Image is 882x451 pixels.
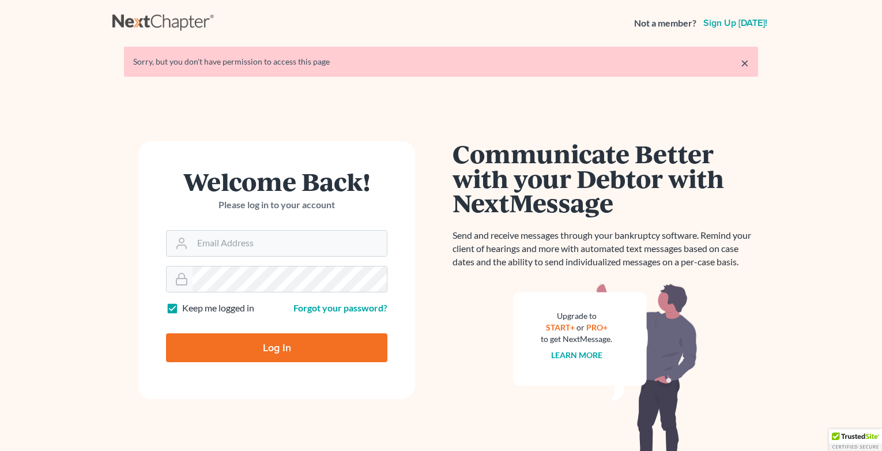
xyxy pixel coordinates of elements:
[293,302,387,313] a: Forgot your password?
[586,322,608,332] a: PRO+
[453,229,758,269] p: Send and receive messages through your bankruptcy software. Remind your client of hearings and mo...
[634,17,696,30] strong: Not a member?
[182,302,254,315] label: Keep me logged in
[166,333,387,362] input: Log In
[741,56,749,70] a: ×
[166,169,387,194] h1: Welcome Back!
[546,322,575,332] a: START+
[829,429,882,451] div: TrustedSite Certified
[576,322,585,332] span: or
[551,350,602,360] a: Learn more
[701,18,770,28] a: Sign up [DATE]!
[453,141,758,215] h1: Communicate Better with your Debtor with NextMessage
[133,56,749,67] div: Sorry, but you don't have permission to access this page
[541,310,612,322] div: Upgrade to
[193,231,387,256] input: Email Address
[166,198,387,212] p: Please log in to your account
[541,333,612,345] div: to get NextMessage.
